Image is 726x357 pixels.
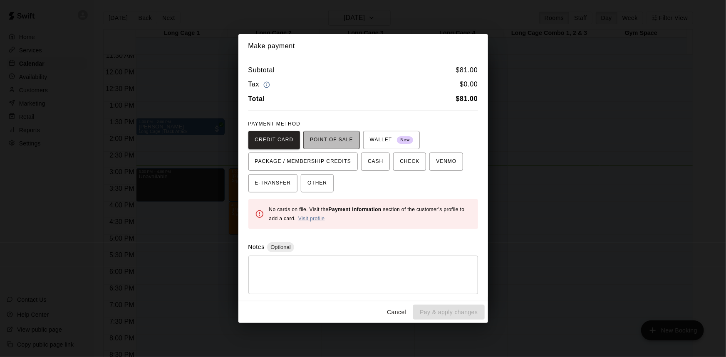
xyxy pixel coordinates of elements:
span: POINT OF SALE [310,133,353,147]
span: OTHER [307,177,327,190]
button: PACKAGE / MEMBERSHIP CREDITS [248,153,358,171]
span: WALLET [370,133,414,147]
button: POINT OF SALE [303,131,359,149]
h6: Tax [248,79,273,90]
span: New [397,135,413,146]
button: CHECK [393,153,426,171]
button: VENMO [429,153,463,171]
b: Total [248,95,265,102]
button: CREDIT CARD [248,131,300,149]
h2: Make payment [238,34,488,58]
button: CASH [361,153,390,171]
button: Cancel [383,305,410,320]
span: PAYMENT METHOD [248,121,300,127]
span: E-TRANSFER [255,177,291,190]
a: Visit profile [298,216,325,222]
span: CREDIT CARD [255,133,294,147]
span: No cards on file. Visit the section of the customer's profile to add a card. [269,207,465,222]
b: $ 81.00 [456,95,478,102]
label: Notes [248,244,265,250]
h6: $ 81.00 [456,65,478,76]
button: E-TRANSFER [248,174,298,192]
h6: $ 0.00 [460,79,478,90]
b: Payment Information [329,207,382,212]
h6: Subtotal [248,65,275,76]
button: OTHER [301,174,334,192]
span: CASH [368,155,383,168]
span: VENMO [436,155,456,168]
span: PACKAGE / MEMBERSHIP CREDITS [255,155,352,168]
span: CHECK [400,155,419,168]
button: WALLET New [363,131,420,149]
span: Optional [267,244,294,250]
